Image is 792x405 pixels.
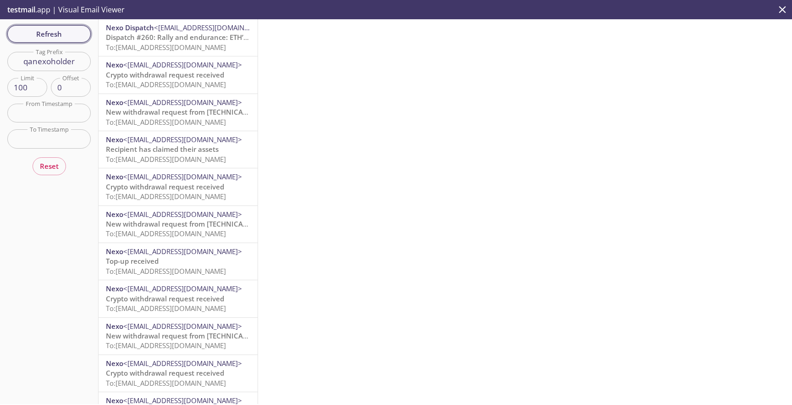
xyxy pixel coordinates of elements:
span: Reset [40,160,59,172]
div: Nexo<[EMAIL_ADDRESS][DOMAIN_NAME]>Crypto withdrawal request receivedTo:[EMAIL_ADDRESS][DOMAIN_NAME] [99,280,258,317]
div: Nexo<[EMAIL_ADDRESS][DOMAIN_NAME]>Crypto withdrawal request receivedTo:[EMAIL_ADDRESS][DOMAIN_NAME] [99,168,258,205]
div: Nexo<[EMAIL_ADDRESS][DOMAIN_NAME]>Recipient has claimed their assetsTo:[EMAIL_ADDRESS][DOMAIN_NAME] [99,131,258,168]
div: Nexo<[EMAIL_ADDRESS][DOMAIN_NAME]>Crypto withdrawal request receivedTo:[EMAIL_ADDRESS][DOMAIN_NAME] [99,56,258,93]
span: Nexo [106,247,123,256]
span: To: [EMAIL_ADDRESS][DOMAIN_NAME] [106,117,226,127]
div: Nexo<[EMAIL_ADDRESS][DOMAIN_NAME]>New withdrawal request from [TECHNICAL_ID] - [DATE] 13:18:01 (C... [99,318,258,355]
span: Refresh [15,28,83,40]
span: <[EMAIL_ADDRESS][DOMAIN_NAME]> [123,284,242,293]
div: Nexo<[EMAIL_ADDRESS][DOMAIN_NAME]>Top-up receivedTo:[EMAIL_ADDRESS][DOMAIN_NAME] [99,243,258,280]
span: To: [EMAIL_ADDRESS][DOMAIN_NAME] [106,192,226,201]
div: Nexo<[EMAIL_ADDRESS][DOMAIN_NAME]>New withdrawal request from [TECHNICAL_ID] - [DATE] 13:47:38 (C... [99,94,258,131]
span: Nexo [106,322,123,331]
span: Crypto withdrawal request received [106,182,224,191]
span: To: [EMAIL_ADDRESS][DOMAIN_NAME] [106,155,226,164]
span: Nexo [106,284,123,293]
span: Recipient has claimed their assets [106,144,219,154]
span: <[EMAIL_ADDRESS][DOMAIN_NAME]> [123,135,242,144]
span: testmail [7,5,35,15]
span: New withdrawal request from [TECHNICAL_ID] - [DATE] 13:18:01 (CET) [106,331,335,340]
div: Nexo Dispatch<[EMAIL_ADDRESS][DOMAIN_NAME]>Dispatch #260: Rally and endurance: ETH’s road aheadTo... [99,19,258,56]
span: Nexo [106,210,123,219]
span: To: [EMAIL_ADDRESS][DOMAIN_NAME] [106,229,226,238]
span: To: [EMAIL_ADDRESS][DOMAIN_NAME] [106,80,226,89]
button: Reset [33,157,66,175]
span: To: [EMAIL_ADDRESS][DOMAIN_NAME] [106,304,226,313]
button: Refresh [7,25,91,43]
span: Nexo [106,396,123,405]
span: Nexo [106,135,123,144]
span: <[EMAIL_ADDRESS][DOMAIN_NAME]> [123,247,242,256]
div: Nexo<[EMAIL_ADDRESS][DOMAIN_NAME]>New withdrawal request from [TECHNICAL_ID] - (CET)To:[EMAIL_ADD... [99,206,258,243]
span: <[EMAIL_ADDRESS][DOMAIN_NAME]> [123,359,242,368]
span: <[EMAIL_ADDRESS][DOMAIN_NAME]> [123,98,242,107]
span: Nexo Dispatch [106,23,154,32]
span: <[EMAIL_ADDRESS][DOMAIN_NAME]> [123,172,242,181]
span: Crypto withdrawal request received [106,294,224,303]
span: <[EMAIL_ADDRESS][DOMAIN_NAME]> [123,210,242,219]
span: To: [EMAIL_ADDRESS][DOMAIN_NAME] [106,341,226,350]
span: To: [EMAIL_ADDRESS][DOMAIN_NAME] [106,266,226,276]
span: Nexo [106,172,123,181]
span: New withdrawal request from [TECHNICAL_ID] - [DATE] 13:47:38 (CET) [106,107,335,117]
span: Nexo [106,359,123,368]
span: Dispatch #260: Rally and endurance: ETH’s road ahead [106,33,286,42]
span: <[EMAIL_ADDRESS][DOMAIN_NAME]> [154,23,273,32]
span: <[EMAIL_ADDRESS][DOMAIN_NAME]> [123,60,242,69]
span: Crypto withdrawal request received [106,70,224,79]
span: To: [EMAIL_ADDRESS][DOMAIN_NAME] [106,378,226,388]
span: New withdrawal request from [TECHNICAL_ID] - (CET) [106,219,281,228]
span: Nexo [106,60,123,69]
span: To: [EMAIL_ADDRESS][DOMAIN_NAME] [106,43,226,52]
span: Top-up received [106,256,159,266]
span: <[EMAIL_ADDRESS][DOMAIN_NAME]> [123,396,242,405]
div: Nexo<[EMAIL_ADDRESS][DOMAIN_NAME]>Crypto withdrawal request receivedTo:[EMAIL_ADDRESS][DOMAIN_NAME] [99,355,258,392]
span: <[EMAIL_ADDRESS][DOMAIN_NAME]> [123,322,242,331]
span: Crypto withdrawal request received [106,368,224,377]
span: Nexo [106,98,123,107]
